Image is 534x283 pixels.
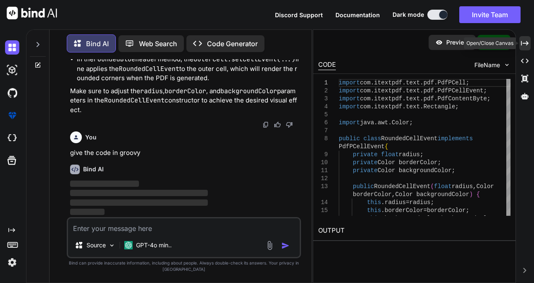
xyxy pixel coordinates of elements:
[423,87,434,94] span: pdf
[402,103,406,110] span: .
[466,79,469,86] span: ;
[487,95,490,102] span: ;
[7,7,57,19] img: Bind AI
[395,191,469,198] span: Color backgroundColor
[318,207,328,215] div: 15
[437,159,441,166] span: ;
[423,95,434,102] span: pdf
[339,87,360,94] span: import
[494,215,497,222] span: ;
[406,95,420,102] span: text
[70,181,139,187] span: ‌
[318,127,328,135] div: 7
[5,63,19,77] img: darkAi-studio
[437,135,473,142] span: implements
[367,215,381,222] span: this
[85,133,97,141] h6: You
[402,79,406,86] span: .
[262,121,269,128] img: copy
[70,190,207,196] span: ‌
[367,207,381,214] span: this
[83,165,104,173] h6: Bind AI
[374,79,402,86] span: itextpdf
[318,215,328,223] div: 16
[420,87,423,94] span: .
[70,209,105,215] span: ‌
[420,103,423,110] span: .
[70,148,299,158] p: give the code in groovy
[136,241,172,249] p: GPT-4o min..
[437,95,487,102] span: PdfContentByte
[94,55,158,63] code: roundedBlueHeader
[420,151,423,158] span: ;
[353,183,374,190] span: public
[281,241,290,250] img: icon
[434,79,437,86] span: .
[194,55,296,63] code: outerCell.setCellEvent(...)
[318,183,328,191] div: 13
[374,95,402,102] span: itextpdf
[377,159,437,166] span: Color borderColor
[459,6,521,23] button: Invite Team
[476,183,494,190] span: Color
[274,121,281,128] img: like
[434,87,437,94] span: .
[392,119,409,126] span: Color
[339,103,360,110] span: import
[318,103,328,111] div: 4
[374,183,430,190] span: RoundedCellEvent
[399,151,420,158] span: radius
[119,65,179,73] code: RoundedCellEvent
[360,79,370,86] span: com
[5,108,19,123] img: premium
[370,103,374,110] span: .
[339,135,360,142] span: public
[318,199,328,207] div: 14
[364,135,381,142] span: class
[423,79,434,86] span: pdf
[165,87,206,95] code: borderColor
[124,241,133,249] img: GPT-4o mini
[360,87,370,94] span: com
[207,39,258,49] p: Code Generator
[360,95,370,102] span: com
[392,191,395,198] span: ,
[434,183,452,190] span: float
[437,79,466,86] span: PdfPCell
[381,215,385,222] span: .
[406,199,409,206] span: =
[435,39,443,46] img: preview
[140,87,163,95] code: radius
[427,207,466,214] span: borderColor
[275,10,323,19] button: Discord Support
[339,79,360,86] span: import
[318,95,328,103] div: 3
[466,207,469,214] span: ;
[446,38,469,47] p: Preview
[423,103,455,110] span: Rectangle
[452,167,455,174] span: ;
[353,159,377,166] span: private
[423,207,427,214] span: =
[104,96,165,105] code: RoundedCellEvent
[318,79,328,87] div: 1
[335,11,380,18] span: Documentation
[381,199,385,206] span: .
[406,103,420,110] span: text
[437,215,441,222] span: =
[464,37,516,49] div: Open/Close Canvas
[483,87,487,94] span: ;
[381,207,385,214] span: .
[503,61,510,68] img: chevron down
[335,10,380,19] button: Documentation
[406,79,420,86] span: text
[437,87,483,94] span: PdfPCellEvent
[452,183,473,190] span: radius
[70,86,299,115] p: Make sure to adjust the , , and parameters in the constructor to achieve the desired visual effect.
[318,159,328,167] div: 10
[353,151,377,158] span: private
[318,135,328,143] div: 8
[367,199,381,206] span: this
[402,87,406,94] span: .
[455,103,458,110] span: ;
